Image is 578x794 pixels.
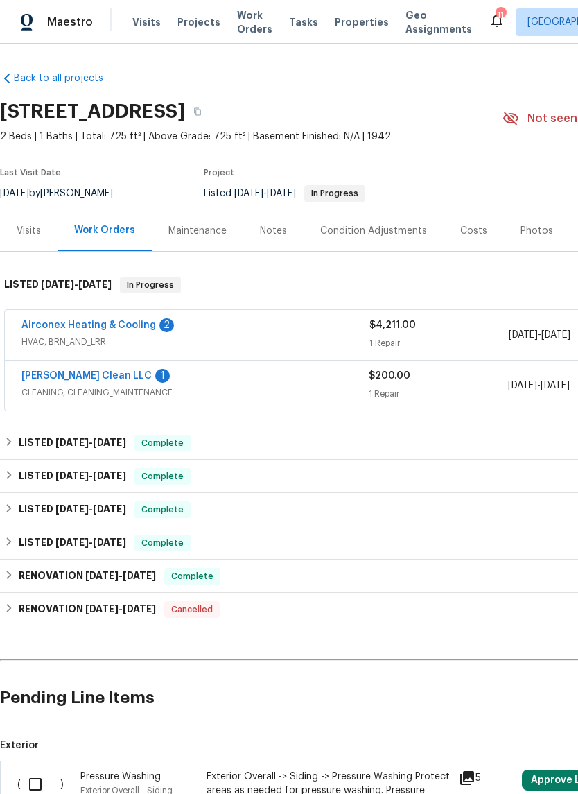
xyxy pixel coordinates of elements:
h6: LISTED [19,535,126,551]
h6: LISTED [4,277,112,293]
span: CLEANING, CLEANING_MAINTENANCE [21,386,369,399]
span: - [508,379,570,392]
span: - [509,328,570,342]
span: [DATE] [123,604,156,614]
div: 11 [496,8,505,22]
div: 1 Repair [369,336,509,350]
a: Airconex Heating & Cooling [21,320,156,330]
span: [DATE] [55,438,89,447]
span: Complete [136,436,189,450]
span: - [234,189,296,198]
span: [DATE] [541,330,570,340]
span: [DATE] [55,504,89,514]
div: 2 [159,318,174,332]
span: [DATE] [541,381,570,390]
a: [PERSON_NAME] Clean LLC [21,371,152,381]
span: - [55,471,126,481]
span: [DATE] [93,504,126,514]
span: Projects [177,15,220,29]
span: [DATE] [78,279,112,289]
span: Listed [204,189,365,198]
h6: LISTED [19,468,126,485]
span: Pressure Washing [80,772,161,782]
div: Costs [460,224,487,238]
span: [DATE] [234,189,263,198]
span: Properties [335,15,389,29]
span: $4,211.00 [369,320,416,330]
span: [DATE] [93,438,126,447]
span: [DATE] [93,537,126,547]
span: Geo Assignments [405,8,472,36]
span: [DATE] [267,189,296,198]
span: - [55,438,126,447]
span: [DATE] [509,330,538,340]
span: [DATE] [85,571,119,580]
span: Visits [132,15,161,29]
span: [DATE] [85,604,119,614]
span: Tasks [289,17,318,27]
h6: LISTED [19,501,126,518]
span: Complete [136,536,189,550]
div: Photos [520,224,553,238]
span: In Progress [121,278,179,292]
span: - [85,604,156,614]
div: Visits [17,224,41,238]
span: [DATE] [55,471,89,481]
div: Maintenance [168,224,227,238]
span: - [85,571,156,580]
span: Complete [166,569,219,583]
span: [DATE] [93,471,126,481]
span: $200.00 [369,371,410,381]
div: 5 [459,770,514,786]
span: [DATE] [55,537,89,547]
span: Maestro [47,15,93,29]
span: - [41,279,112,289]
div: Notes [260,224,287,238]
span: [DATE] [508,381,537,390]
span: [DATE] [123,571,156,580]
h6: RENOVATION [19,568,156,585]
div: 1 [155,369,170,383]
span: Complete [136,503,189,517]
span: - [55,504,126,514]
div: 1 Repair [369,387,507,401]
span: HVAC, BRN_AND_LRR [21,335,369,349]
span: Cancelled [166,603,218,616]
span: Complete [136,469,189,483]
span: Project [204,169,234,177]
div: Condition Adjustments [320,224,427,238]
div: Work Orders [74,223,135,237]
h6: RENOVATION [19,601,156,618]
h6: LISTED [19,435,126,451]
span: - [55,537,126,547]
span: In Progress [306,189,364,198]
span: Work Orders [237,8,272,36]
button: Copy Address [185,99,210,124]
span: [DATE] [41,279,74,289]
